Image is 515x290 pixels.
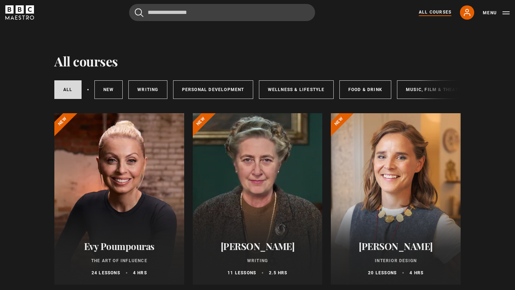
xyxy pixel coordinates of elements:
[63,241,176,252] h2: Evy Poumpouras
[63,257,176,264] p: The Art of Influence
[409,270,423,276] p: 4 hrs
[339,80,391,99] a: Food & Drink
[128,80,167,99] a: Writing
[54,113,184,285] a: Evy Poumpouras The Art of Influence 24 lessons 4 hrs New
[133,270,147,276] p: 4 hrs
[54,80,82,99] a: All
[483,9,510,16] button: Toggle navigation
[129,4,315,21] input: Search
[368,270,397,276] p: 20 lessons
[94,80,123,99] a: New
[331,113,461,285] a: [PERSON_NAME] Interior Design 20 lessons 4 hrs New
[201,241,314,252] h2: [PERSON_NAME]
[92,270,120,276] p: 24 lessons
[135,8,143,17] button: Submit the search query
[227,270,256,276] p: 11 lessons
[5,5,34,20] svg: BBC Maestro
[339,257,452,264] p: Interior Design
[173,80,253,99] a: Personal Development
[259,80,334,99] a: Wellness & Lifestyle
[269,270,287,276] p: 2.5 hrs
[397,80,473,99] a: Music, Film & Theatre
[193,113,323,285] a: [PERSON_NAME] Writing 11 lessons 2.5 hrs New
[419,9,451,16] a: All Courses
[339,241,452,252] h2: [PERSON_NAME]
[54,54,118,69] h1: All courses
[201,257,314,264] p: Writing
